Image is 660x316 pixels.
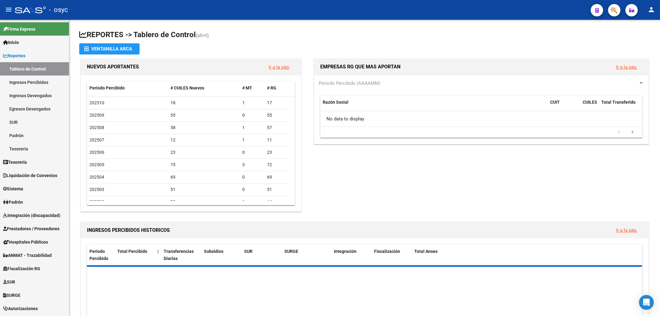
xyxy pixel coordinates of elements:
div: 55 [267,112,287,119]
datatable-header-cell: Período Percibido [87,245,115,265]
span: 202505 [89,162,104,167]
span: Liquidación de Convenios [3,172,57,179]
span: Subsidios [204,249,223,254]
a: go to previous page [613,129,625,136]
span: 202502 [89,199,104,204]
div: 11 [267,136,287,144]
span: SUR [244,249,252,254]
mat-icon: menu [5,6,12,13]
datatable-header-cell: Total Transferido [599,96,642,116]
a: Ir a la pág. [616,227,637,233]
span: | [157,249,159,254]
span: EMPRESAS RG QUE MAS APORTAN [320,64,400,70]
span: 202510 [89,100,104,105]
mat-icon: person [648,6,655,13]
div: No data to display [320,111,642,127]
span: Total Anses [414,249,438,254]
div: 17 [267,99,287,106]
span: # MT [242,85,252,90]
a: go to next page [627,129,638,136]
span: (alt+t) [196,32,209,38]
span: Hospitales Públicos [3,239,48,245]
span: 202504 [89,175,104,180]
span: SURGE [284,249,298,254]
button: Ventanilla ARCA [79,43,140,54]
button: Ir a la pág. [611,224,642,236]
datatable-header-cell: # RG [265,81,289,95]
span: 202506 [89,150,104,155]
span: Razón Social [323,100,348,105]
datatable-header-cell: Integración [331,245,372,265]
span: Sistema [3,185,23,192]
span: Transferencias Diarias [164,249,194,261]
span: Integración [334,249,356,254]
div: Ventanilla ARCA [84,43,135,54]
div: 69 [170,174,237,181]
span: Período Percibido [89,249,108,261]
span: Firma Express [3,26,35,32]
a: Ir a la pág. [616,64,637,70]
span: Fiscalización [374,249,400,254]
button: Ir a la pág. [264,61,295,73]
span: SURGE [3,292,20,299]
span: # CUILES Nuevos [170,85,204,90]
div: 23 [170,149,237,156]
span: CUIT [550,100,560,105]
span: Tesorería [3,159,27,166]
div: 18 [170,99,237,106]
datatable-header-cell: CUIT [548,96,580,116]
h1: REPORTES -> Tablero de Control [79,30,650,41]
span: ANMAT - Trazabilidad [3,252,52,259]
span: - osyc [49,3,68,17]
div: 1 [242,136,262,144]
a: Ir a la pág. [269,64,290,70]
datatable-header-cell: Total Anses [412,245,637,265]
span: 202509 [89,113,104,118]
span: Autorizaciones [3,305,38,312]
div: 51 [267,186,287,193]
datatable-header-cell: Fiscalización [372,245,412,265]
div: 55 [170,112,237,119]
span: Padrón [3,199,23,206]
datatable-header-cell: SURGE [282,245,331,265]
datatable-header-cell: CUILES [580,96,599,116]
span: Integración (discapacidad) [3,212,60,219]
datatable-header-cell: SUR [242,245,282,265]
div: 69 [267,174,287,181]
div: 0 [242,149,262,156]
datatable-header-cell: Total Percibido [115,245,155,265]
span: Reportes [3,52,25,59]
div: 58 [170,124,237,131]
span: Fiscalización RG [3,265,40,272]
div: Open Intercom Messenger [639,295,654,310]
span: Total Percibido [117,249,147,254]
div: 0 [242,112,262,119]
datatable-header-cell: Subsidios [201,245,242,265]
span: CUILES [583,100,597,105]
span: 202503 [89,187,104,192]
div: 57 [267,124,287,131]
div: 0 [242,174,262,181]
div: 51 [170,186,237,193]
span: Período Percibido [89,85,125,90]
div: 50 [170,198,237,206]
datatable-header-cell: # MT [240,81,265,95]
div: 1 [242,99,262,106]
div: 72 [267,161,287,168]
span: Total Transferido [601,100,636,105]
span: Inicio [3,39,19,46]
datatable-header-cell: | [155,245,161,265]
datatable-header-cell: Razón Social [320,96,548,116]
span: SUR [3,279,15,285]
span: Prestadores / Proveedores [3,225,59,232]
div: 12 [170,136,237,144]
div: 6 [242,198,262,206]
span: # RG [267,85,276,90]
div: 3 [242,161,262,168]
span: NUEVOS APORTANTES [87,64,139,70]
div: 75 [170,161,237,168]
datatable-header-cell: Transferencias Diarias [161,245,201,265]
button: Ir a la pág. [611,61,642,73]
div: 44 [267,198,287,206]
datatable-header-cell: # CUILES Nuevos [168,81,240,95]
